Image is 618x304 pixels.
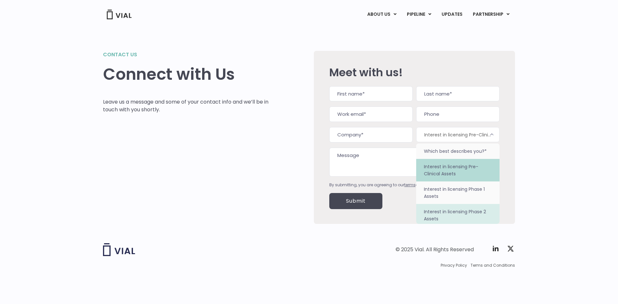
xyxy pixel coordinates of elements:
[103,51,269,59] h2: Contact us
[416,159,500,181] li: Interest in licensing Pre-Clinical Assets
[468,9,515,20] a: PARTNERSHIPMenu Toggle
[402,9,436,20] a: PIPELINEMenu Toggle
[416,86,500,102] input: Last name*
[103,98,269,114] p: Leave us a message and some of your contact info and we’ll be in touch with you shortly.
[329,86,413,102] input: First name*
[471,263,515,268] a: Terms and Conditions
[103,65,269,84] h1: Connect with Us
[416,143,500,159] li: Which best describes you?*
[441,263,467,268] a: Privacy Policy
[404,182,416,188] a: terms
[362,9,401,20] a: ABOUT USMenu Toggle
[329,182,500,188] div: By submitting, you are agreeing to our and
[416,106,500,122] input: Phone
[416,127,500,142] span: Interest in licensing Pre-Clinical Assets
[416,181,500,204] li: Interest in licensing Phase 1 Assets
[396,246,474,253] div: © 2025 Vial. All Rights Reserved
[329,127,413,143] input: Company*
[329,106,413,122] input: Work email*
[436,9,467,20] a: UPDATES
[329,193,382,209] input: Submit
[106,10,132,19] img: Vial Logo
[329,66,500,78] h2: Meet with us!
[103,243,135,256] img: Vial logo wih "Vial" spelled out
[416,204,500,226] li: Interest in licensing Phase 2 Assets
